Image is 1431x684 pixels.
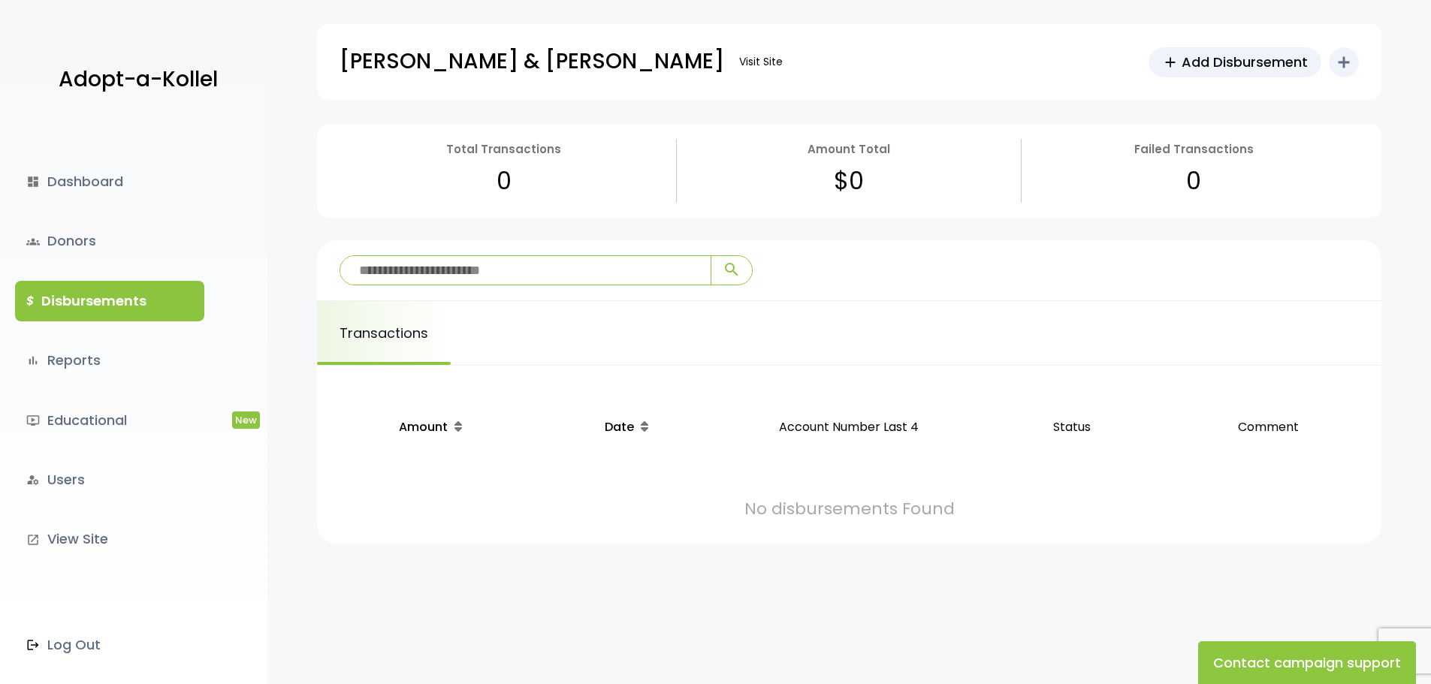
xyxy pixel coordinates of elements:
[605,418,634,435] span: Date
[15,161,204,202] a: dashboardDashboard
[1186,159,1201,203] p: 0
[731,402,968,453] p: Account Number Last 4
[232,411,260,429] span: New
[1335,53,1353,71] i: add
[59,61,218,98] p: Adopt-a-Kollel
[15,625,204,665] a: Log Out
[834,159,864,203] p: $0
[26,291,34,312] i: $
[26,354,40,367] i: bar_chart
[332,474,1366,529] td: No disbursements Found
[26,235,40,249] span: groups
[340,43,724,80] p: [PERSON_NAME] & [PERSON_NAME]
[808,139,890,159] p: Amount Total
[15,460,204,500] a: manage_accountsUsers
[15,281,204,321] a: $Disbursements
[497,159,512,203] p: 0
[1329,47,1359,77] button: add
[15,400,204,441] a: ondemand_videoEducationalNew
[15,519,204,559] a: launchView Site
[1198,641,1416,684] button: Contact campaign support
[26,175,40,188] i: dashboard
[26,414,40,427] i: ondemand_video
[1149,47,1321,77] a: addAdd Disbursement
[446,139,561,159] p: Total Transactions
[980,402,1164,453] p: Status
[723,261,741,279] span: search
[1162,54,1179,71] span: add
[15,340,204,381] a: bar_chartReports
[26,533,40,547] i: launch
[317,301,451,365] a: Transactions
[1182,52,1308,72] span: Add Disbursement
[1176,402,1360,453] p: Comment
[732,47,790,77] a: Visit Site
[15,221,204,261] a: groupsDonors
[51,44,218,116] a: Adopt-a-Kollel
[711,256,752,285] button: search
[26,473,40,487] i: manage_accounts
[1134,139,1254,159] p: Failed Transactions
[399,418,448,435] span: Amount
